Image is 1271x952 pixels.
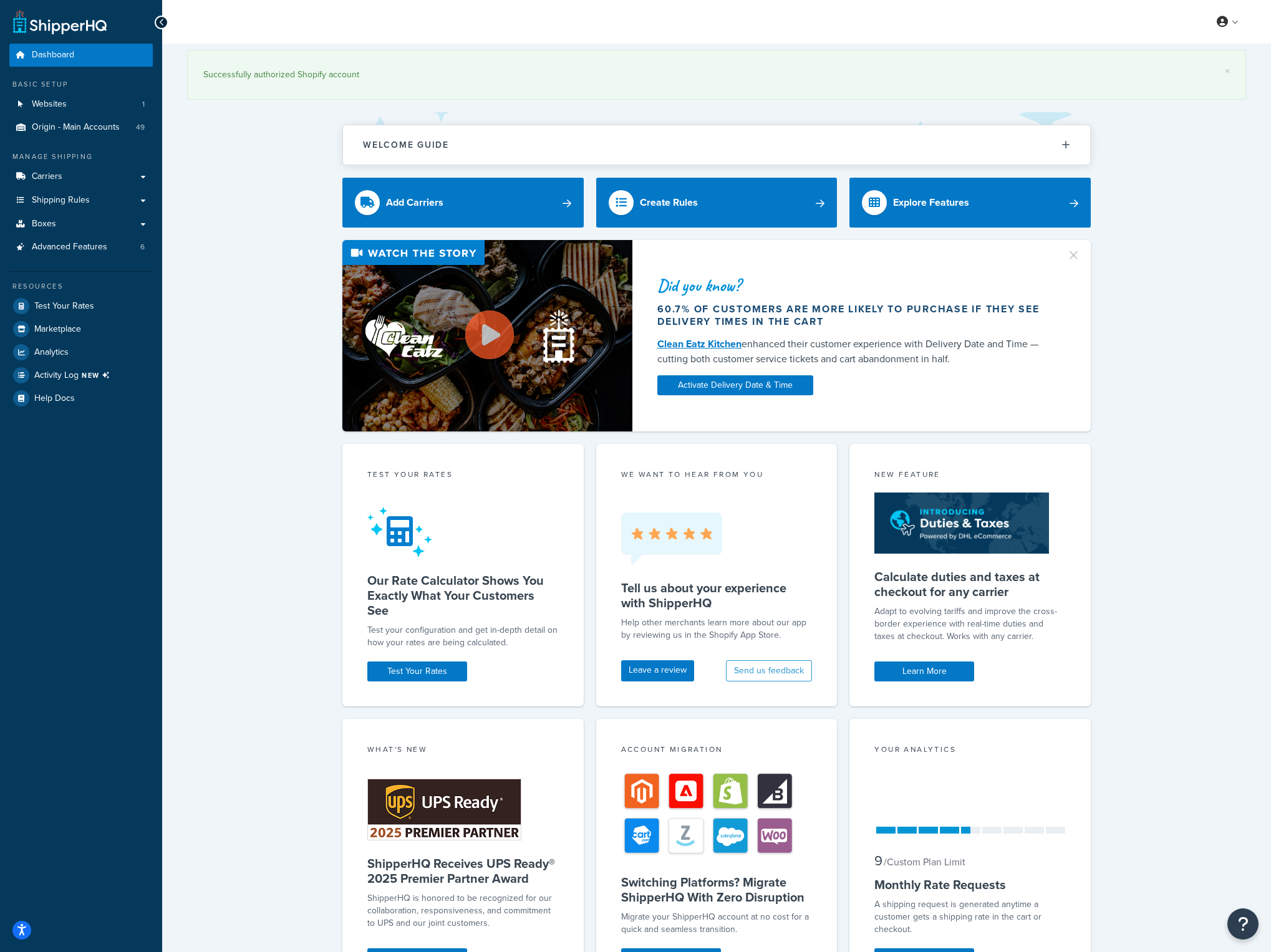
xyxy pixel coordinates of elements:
[9,189,153,212] a: Shipping Rules
[1225,66,1230,76] a: ×
[621,469,813,480] p: we want to hear from you
[874,605,1066,643] p: Adapt to evolving tariffs and improve the cross-border experience with real-time duties and taxes...
[9,93,153,116] li: Websites
[34,367,115,383] span: Activity Log
[142,99,145,110] span: 1
[596,178,838,228] a: Create Rules
[367,624,559,649] div: Test your configuration and get in-depth detail on how your rates are being calculated.
[657,303,1051,328] div: 60.7% of customers are more likely to purchase if they see delivery times in the cart
[367,744,559,758] div: What's New
[621,660,694,681] a: Leave a review
[367,469,559,483] div: Test your rates
[874,898,1066,936] div: A shipping request is generated anytime a customer gets a shipping rate in the cart or checkout.
[9,116,153,139] a: Origin - Main Accounts49
[657,277,1051,294] div: Did you know?
[9,387,153,410] a: Help Docs
[32,171,62,182] span: Carriers
[884,855,965,869] small: / Custom Plan Limit
[621,911,813,936] div: Migrate your ShipperHQ account at no cost for a quick and seamless transition.
[621,875,813,905] h5: Switching Platforms? Migrate ShipperHQ With Zero Disruption
[874,877,1066,892] h5: Monthly Rate Requests
[34,301,94,312] span: Test Your Rates
[621,617,813,642] p: Help other merchants learn more about our app by reviewing us in the Shopify App Store.
[342,240,632,431] img: Video thumbnail
[9,116,153,139] li: Origin - Main Accounts
[9,165,153,188] a: Carriers
[849,178,1091,228] a: Explore Features
[367,856,559,886] h5: ShipperHQ Receives UPS Ready® 2025 Premier Partner Award
[657,337,1051,367] div: enhanced their customer experience with Delivery Date and Time — cutting both customer service ti...
[342,178,584,228] a: Add Carriers
[32,242,107,252] span: Advanced Features
[363,140,449,150] h2: Welcome Guide
[9,318,153,340] a: Marketplace
[367,573,559,618] h5: Our Rate Calculator Shows You Exactly What Your Customers See
[874,469,1066,483] div: New Feature
[9,151,153,162] div: Manage Shipping
[32,195,90,206] span: Shipping Rules
[82,370,115,380] span: NEW
[386,194,443,211] div: Add Carriers
[9,295,153,317] a: Test Your Rates
[34,393,75,404] span: Help Docs
[9,364,153,387] a: Activity LogNEW
[9,236,153,259] a: Advanced Features6
[9,213,153,236] a: Boxes
[32,219,56,229] span: Boxes
[367,661,467,681] a: Test Your Rates
[34,347,69,358] span: Analytics
[657,375,813,395] a: Activate Delivery Date & Time
[9,341,153,363] a: Analytics
[32,122,120,133] span: Origin - Main Accounts
[874,850,882,871] span: 9
[640,194,698,211] div: Create Rules
[203,66,1230,84] div: Successfully authorized Shopify account
[893,194,969,211] div: Explore Features
[9,44,153,67] a: Dashboard
[9,79,153,90] div: Basic Setup
[621,744,813,758] div: Account Migration
[136,122,145,133] span: 49
[874,661,974,681] a: Learn More
[657,337,742,351] a: Clean Eatz Kitchen
[32,50,74,60] span: Dashboard
[34,324,81,335] span: Marketplace
[1227,908,1259,940] button: Open Resource Center
[726,660,812,681] button: Send us feedback
[9,364,153,387] li: [object Object]
[140,242,145,252] span: 6
[874,569,1066,599] h5: Calculate duties and taxes at checkout for any carrier
[367,892,559,930] p: ShipperHQ is honored to be recognized for our collaboration, responsiveness, and commitment to UP...
[9,236,153,259] li: Advanced Features
[343,125,1090,165] button: Welcome Guide
[874,744,1066,758] div: Your Analytics
[621,580,813,610] h5: Tell us about your experience with ShipperHQ
[32,99,67,110] span: Websites
[9,93,153,116] a: Websites1
[9,281,153,292] div: Resources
